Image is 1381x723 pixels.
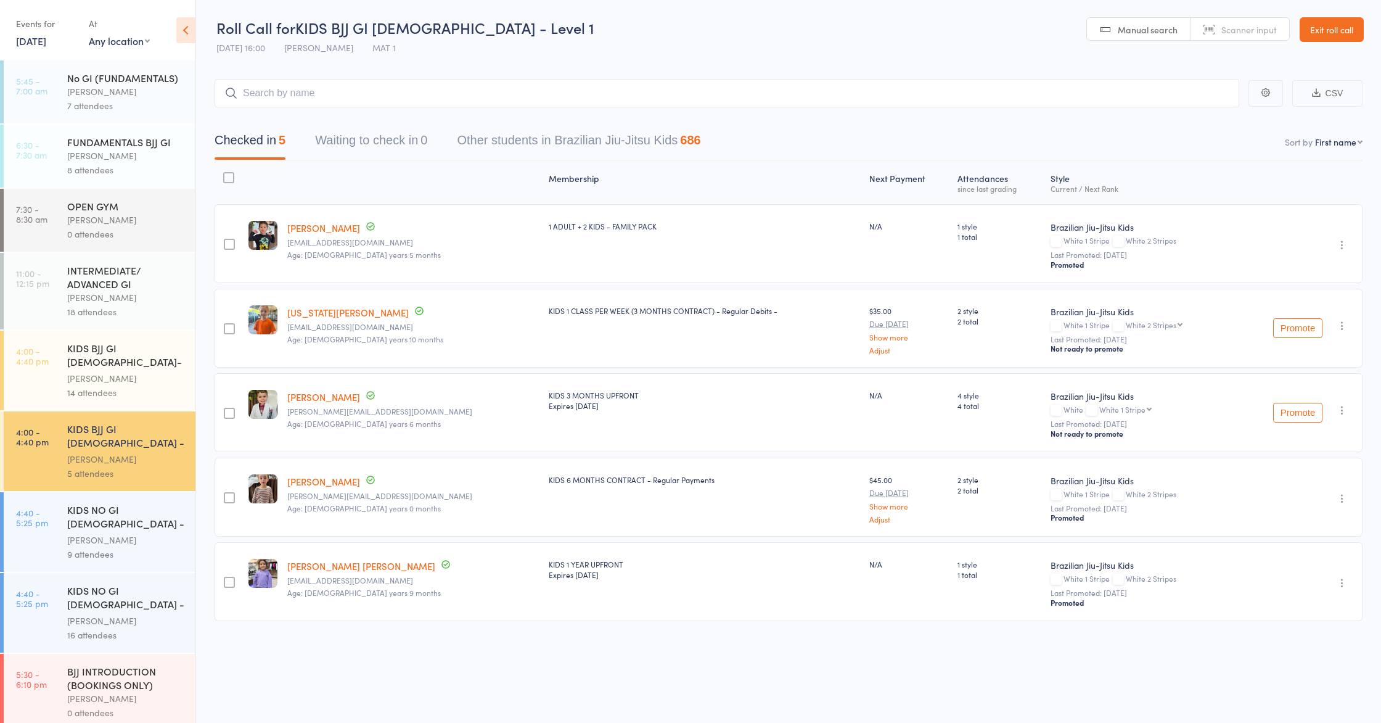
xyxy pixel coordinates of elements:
[287,390,360,403] a: [PERSON_NAME]
[549,400,859,411] div: Expires [DATE]
[67,163,185,177] div: 8 attendees
[957,569,1040,580] span: 1 total
[287,576,539,585] small: salvador_csl@hotmail.com
[67,452,185,466] div: [PERSON_NAME]
[1051,504,1231,513] small: Last Promoted: [DATE]
[869,390,948,400] div: N/A
[67,135,185,149] div: FUNDAMENTALS BJJ GI
[549,569,859,580] div: Expires [DATE]
[1273,318,1322,338] button: Promote
[315,127,427,160] button: Waiting to check in0
[957,485,1040,495] span: 2 total
[16,346,49,366] time: 4:00 - 4:40 pm
[1051,305,1231,318] div: Brazilian Jiu-Jitsu Kids
[16,14,76,34] div: Events for
[1273,403,1322,423] button: Promote
[4,189,195,252] a: 7:30 -8:30 amOPEN GYM[PERSON_NAME]0 attendees
[67,71,185,85] div: No GI (FUNDAMENTALS)
[1051,335,1231,344] small: Last Promoted: [DATE]
[1099,405,1145,413] div: White 1 Stripe
[957,559,1040,569] span: 1 style
[4,331,195,410] a: 4:00 -4:40 pmKIDS BJJ GI [DEMOGRAPHIC_DATA]- Level 2[PERSON_NAME]14 attendees
[1051,250,1231,259] small: Last Promoted: [DATE]
[869,515,948,523] a: Adjust
[864,166,953,199] div: Next Payment
[549,559,859,580] div: KIDS 1 YEAR UPFRONT
[67,692,185,706] div: [PERSON_NAME]
[1285,136,1313,148] label: Sort by
[869,221,948,231] div: N/A
[67,341,185,371] div: KIDS BJJ GI [DEMOGRAPHIC_DATA]- Level 2
[420,133,427,147] div: 0
[67,85,185,99] div: [PERSON_NAME]
[67,614,185,628] div: [PERSON_NAME]
[869,346,948,354] a: Adjust
[287,560,435,572] a: [PERSON_NAME] [PERSON_NAME]
[287,334,443,344] span: Age: [DEMOGRAPHIC_DATA] years 10 months
[67,386,185,400] div: 14 attendees
[1126,235,1176,246] span: White 2 Stripes
[67,263,185,291] div: INTERMEDIATE/ ADVANCED GI
[1051,559,1231,571] div: Brazilian Jiu-Jitsu Kids
[1051,574,1231,585] div: White 1 Stripe
[215,127,285,160] button: Checked in5
[67,371,185,386] div: [PERSON_NAME]
[67,199,185,213] div: OPEN GYM
[549,390,859,411] div: KIDS 3 MONTHS UPFRONT
[549,221,859,231] div: 1 ADULT + 2 KIDS - FAMILY PACK
[1118,23,1178,36] span: Manual search
[1051,474,1231,487] div: Brazilian Jiu-Jitsu Kids
[284,41,353,54] span: [PERSON_NAME]
[957,316,1040,326] span: 2 total
[67,213,185,227] div: [PERSON_NAME]
[4,492,195,572] a: 4:40 -5:25 pmKIDS NO GI [DEMOGRAPHIC_DATA] - Level1[PERSON_NAME]9 attendees
[16,204,47,224] time: 7:30 - 8:30 am
[1046,166,1236,199] div: Style
[957,184,1040,192] div: since last grading
[1051,589,1231,597] small: Last Promoted: [DATE]
[1051,221,1231,233] div: Brazilian Jiu-Jitsu Kids
[16,589,48,608] time: 4:40 - 5:25 pm
[215,79,1239,107] input: Search by name
[869,502,948,510] a: Show more
[67,291,185,305] div: [PERSON_NAME]
[16,669,47,689] time: 5:30 - 6:10 pm
[287,587,441,598] span: Age: [DEMOGRAPHIC_DATA] years 9 months
[287,475,360,488] a: [PERSON_NAME]
[1051,405,1231,416] div: White
[869,474,948,523] div: $45.00
[1315,136,1356,148] div: First name
[869,305,948,354] div: $35.00
[248,305,277,334] img: image1743808283.png
[1051,598,1231,608] div: Promoted
[248,474,277,503] img: image1753167515.png
[957,474,1040,485] span: 2 style
[295,17,594,38] span: KIDS BJJ GI [DEMOGRAPHIC_DATA] - Level 1
[957,231,1040,242] span: 1 total
[16,508,48,527] time: 4:40 - 5:25 pm
[248,559,277,588] img: image1747720228.png
[67,533,185,547] div: [PERSON_NAME]
[1051,184,1231,192] div: Current / Next Rank
[4,253,195,329] a: 11:00 -12:15 pmINTERMEDIATE/ ADVANCED GI[PERSON_NAME]18 attendees
[869,320,948,328] small: Due [DATE]
[4,573,195,653] a: 4:40 -5:25 pmKIDS NO GI [DEMOGRAPHIC_DATA] - Level2[PERSON_NAME]16 attendees
[248,221,277,250] img: image1747633341.png
[287,221,360,234] a: [PERSON_NAME]
[680,133,700,147] div: 686
[216,41,265,54] span: [DATE] 16:00
[457,127,700,160] button: Other students in Brazilian Jiu-Jitsu Kids686
[1051,419,1231,428] small: Last Promoted: [DATE]
[89,14,150,34] div: At
[287,418,441,429] span: Age: [DEMOGRAPHIC_DATA] years 6 months
[1126,573,1176,584] span: White 2 Stripes
[67,305,185,319] div: 18 attendees
[287,249,441,260] span: Age: [DEMOGRAPHIC_DATA] years 5 months
[287,323,539,331] small: mattwilson83@gmail.com
[16,140,47,160] time: 6:30 - 7:30 am
[287,238,539,247] small: cmlgavieta@yahoo.com
[957,400,1040,411] span: 4 total
[1051,429,1231,439] div: Not ready to promote
[957,390,1040,400] span: 4 style
[248,390,277,419] img: image1756278157.png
